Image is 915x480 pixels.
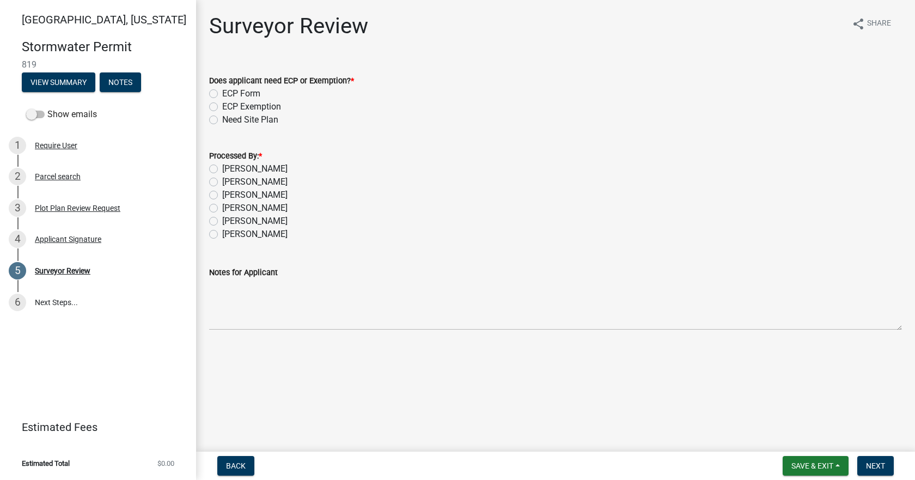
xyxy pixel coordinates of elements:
label: Does applicant need ECP or Exemption? [209,77,354,85]
div: 1 [9,137,26,154]
div: 3 [9,199,26,217]
label: [PERSON_NAME] [222,162,288,175]
div: Surveyor Review [35,267,90,275]
div: 2 [9,168,26,185]
span: 819 [22,59,174,70]
label: [PERSON_NAME] [222,228,288,241]
div: Applicant Signature [35,235,101,243]
span: Save & Exit [791,461,833,470]
span: Share [867,17,891,31]
label: ECP Exemption [222,100,281,113]
div: Parcel search [35,173,81,180]
i: share [852,17,865,31]
label: [PERSON_NAME] [222,175,288,189]
button: Back [217,456,254,476]
div: Require User [35,142,77,149]
button: View Summary [22,72,95,92]
div: 4 [9,230,26,248]
button: shareShare [843,13,900,34]
span: Next [866,461,885,470]
label: [PERSON_NAME] [222,215,288,228]
button: Save & Exit [783,456,849,476]
button: Notes [100,72,141,92]
label: [PERSON_NAME] [222,189,288,202]
button: Next [857,456,894,476]
label: Show emails [26,108,97,121]
h1: Surveyor Review [209,13,368,39]
wm-modal-confirm: Notes [100,78,141,87]
h4: Stormwater Permit [22,39,187,55]
label: [PERSON_NAME] [222,202,288,215]
label: ECP Form [222,87,260,100]
label: Processed By: [209,153,262,160]
span: Back [226,461,246,470]
label: Need Site Plan [222,113,278,126]
span: $0.00 [157,460,174,467]
span: [GEOGRAPHIC_DATA], [US_STATE] [22,13,186,26]
label: Notes for Applicant [209,269,278,277]
a: Estimated Fees [9,416,179,438]
span: Estimated Total [22,460,70,467]
div: 6 [9,294,26,311]
div: 5 [9,262,26,280]
wm-modal-confirm: Summary [22,78,95,87]
div: Plot Plan Review Request [35,204,120,212]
